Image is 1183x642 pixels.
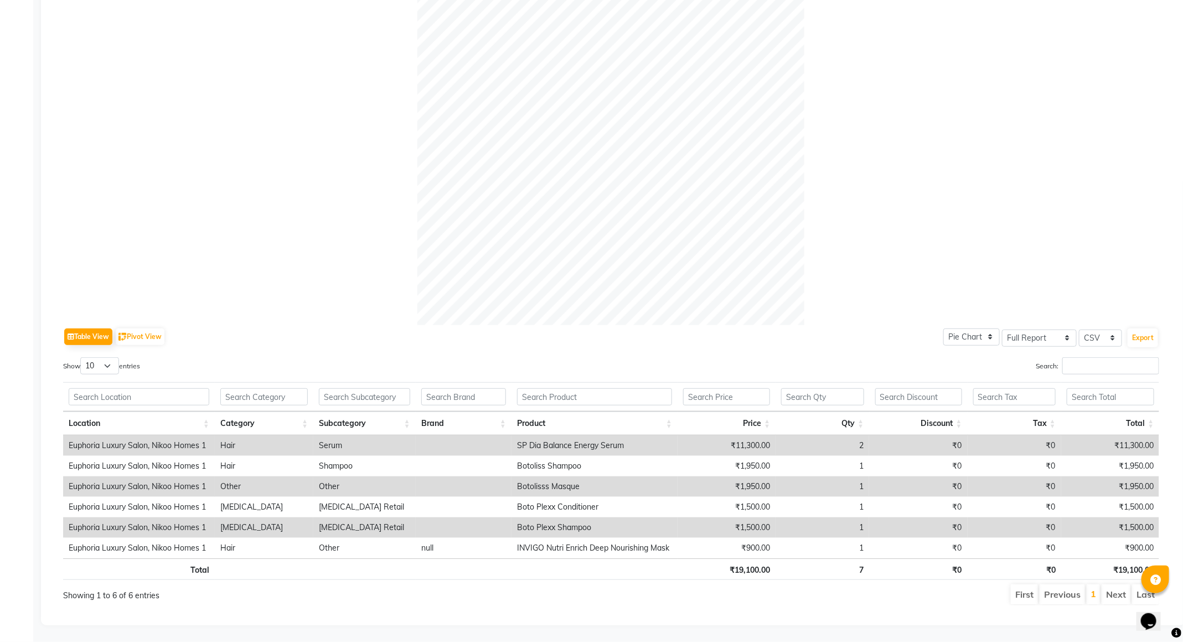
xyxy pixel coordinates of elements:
[1061,517,1159,538] td: ₹1,500.00
[63,538,215,558] td: Euphoria Luxury Salon, Nikoo Homes 1
[313,538,416,558] td: Other
[512,456,678,476] td: Botoliss Shampoo
[776,412,869,435] th: Qty: activate to sort column ascending
[869,456,967,476] td: ₹0
[678,558,776,580] th: ₹19,100.00
[776,517,869,538] td: 1
[869,517,967,538] td: ₹0
[1061,497,1159,517] td: ₹1,500.00
[678,476,776,497] td: ₹1,950.00
[63,497,215,517] td: Euphoria Luxury Salon, Nikoo Homes 1
[678,538,776,558] td: ₹900.00
[968,517,1061,538] td: ₹0
[215,476,313,497] td: Other
[1061,476,1159,497] td: ₹1,950.00
[64,328,112,345] button: Table View
[63,583,510,602] div: Showing 1 to 6 of 6 entries
[1091,588,1096,599] a: 1
[968,497,1061,517] td: ₹0
[1061,456,1159,476] td: ₹1,950.00
[869,476,967,497] td: ₹0
[875,388,962,405] input: Search Discount
[416,538,512,558] td: null
[1061,538,1159,558] td: ₹900.00
[512,538,678,558] td: INVIGO Nutri Enrich Deep Nourishing Mask
[869,497,967,517] td: ₹0
[63,558,215,580] th: Total
[416,412,512,435] th: Brand: activate to sort column ascending
[313,497,416,517] td: [MEDICAL_DATA] Retail
[63,456,215,476] td: Euphoria Luxury Salon, Nikoo Homes 1
[1036,357,1159,374] label: Search:
[968,456,1061,476] td: ₹0
[968,476,1061,497] td: ₹0
[678,456,776,476] td: ₹1,950.00
[63,435,215,456] td: Euphoria Luxury Salon, Nikoo Homes 1
[220,388,308,405] input: Search Category
[215,517,313,538] td: [MEDICAL_DATA]
[319,388,410,405] input: Search Subcategory
[1128,328,1158,347] button: Export
[215,412,313,435] th: Category: activate to sort column ascending
[870,412,968,435] th: Discount: activate to sort column ascending
[683,388,770,405] input: Search Price
[869,538,967,558] td: ₹0
[63,357,140,374] label: Show entries
[215,538,313,558] td: Hair
[63,476,215,497] td: Euphoria Luxury Salon, Nikoo Homes 1
[313,517,416,538] td: [MEDICAL_DATA] Retail
[678,412,776,435] th: Price: activate to sort column ascending
[678,435,776,456] td: ₹11,300.00
[313,435,416,456] td: Serum
[1061,412,1160,435] th: Total: activate to sort column ascending
[968,435,1061,456] td: ₹0
[678,497,776,517] td: ₹1,500.00
[313,476,416,497] td: Other
[968,412,1061,435] th: Tax: activate to sort column ascending
[776,476,869,497] td: 1
[512,497,678,517] td: Boto Plexx Conditioner
[80,357,119,374] select: Showentries
[781,388,864,405] input: Search Qty
[1067,388,1154,405] input: Search Total
[968,558,1061,580] th: ₹0
[973,388,1056,405] input: Search Tax
[512,412,678,435] th: Product: activate to sort column ascending
[776,456,869,476] td: 1
[776,538,869,558] td: 1
[678,517,776,538] td: ₹1,500.00
[63,412,215,435] th: Location: activate to sort column ascending
[776,558,869,580] th: 7
[116,328,164,345] button: Pivot View
[776,497,869,517] td: 1
[512,517,678,538] td: Boto Plexx Shampoo
[1061,558,1160,580] th: ₹19,100.00
[1062,357,1159,374] input: Search:
[869,435,967,456] td: ₹0
[215,456,313,476] td: Hair
[69,388,209,405] input: Search Location
[870,558,968,580] th: ₹0
[63,517,215,538] td: Euphoria Luxury Salon, Nikoo Homes 1
[512,476,678,497] td: Botolisss Masque
[215,497,313,517] td: [MEDICAL_DATA]
[517,388,672,405] input: Search Product
[118,333,127,341] img: pivot.png
[512,435,678,456] td: SP Dia Balance Energy Serum
[313,412,416,435] th: Subcategory: activate to sort column ascending
[1136,598,1172,631] iframe: chat widget
[421,388,506,405] input: Search Brand
[968,538,1061,558] td: ₹0
[313,456,416,476] td: Shampoo
[1061,435,1159,456] td: ₹11,300.00
[215,435,313,456] td: Hair
[776,435,869,456] td: 2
